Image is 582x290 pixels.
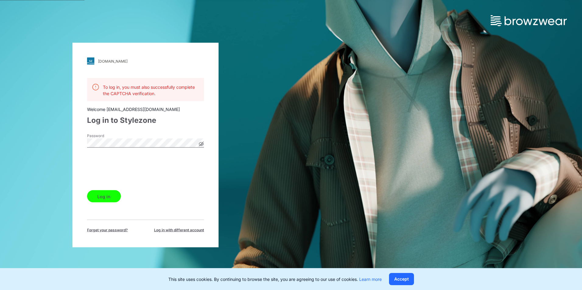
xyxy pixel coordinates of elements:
button: Log in [87,190,121,202]
label: Password [87,133,130,139]
a: [DOMAIN_NAME] [87,57,204,65]
p: To log in, you must also successfully complete the CAPTCHA verification. [103,84,199,97]
img: svg+xml;base64,PHN2ZyB3aWR0aD0iMjgiIGhlaWdodD0iMjgiIHZpZXdCb3g9IjAgMCAyOCAyOCIgZmlsbD0ibm9uZSIgeG... [87,57,94,65]
p: This site uses cookies. By continuing to browse the site, you are agreeing to our use of cookies. [168,276,382,282]
a: Learn more [359,277,382,282]
span: Forget your password? [87,227,128,233]
div: Log in to Stylezone [87,115,204,126]
img: svg+xml;base64,PHN2ZyB3aWR0aD0iMjQiIGhlaWdodD0iMjQiIHZpZXdCb3g9IjAgMCAyNCAyNCIgZmlsbD0ibm9uZSIgeG... [92,84,99,91]
div: Welcome [EMAIL_ADDRESS][DOMAIN_NAME] [87,106,204,112]
button: Accept [389,273,414,285]
img: browzwear-logo.73288ffb.svg [491,15,567,26]
span: Log in with different account [154,227,204,233]
iframe: reCAPTCHA [87,157,180,181]
div: [DOMAIN_NAME] [98,59,128,63]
